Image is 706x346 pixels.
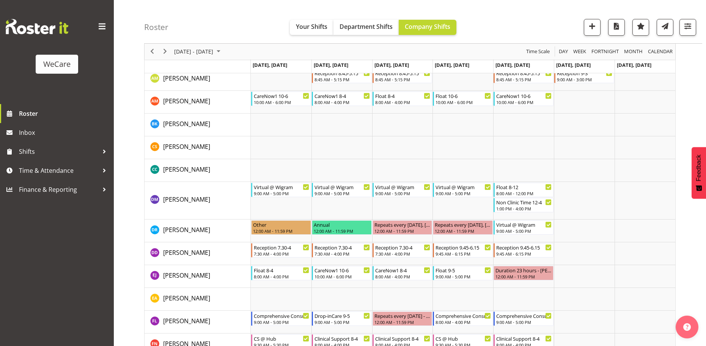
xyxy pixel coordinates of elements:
[375,273,431,280] div: 8:00 AM - 4:00 PM
[314,62,348,68] span: [DATE], [DATE]
[145,136,251,159] td: Catherine Stewart resource
[19,127,110,138] span: Inbox
[340,22,393,31] span: Department Shifts
[375,190,431,196] div: 9:00 AM - 5:00 PM
[436,312,491,319] div: Comprehensive Consult 8-4
[314,335,370,342] div: Clinical Support 8-4
[496,221,552,228] div: Virtual @ Wigram
[374,319,431,325] div: 12:00 AM - 11:59 PM
[623,47,644,57] button: Timeline Month
[436,273,491,280] div: 9:00 AM - 5:00 PM
[494,198,553,212] div: Deepti Mahajan"s event - Non Clinic Time 12-4 Begin From Friday, August 29, 2025 at 1:00:00 PM GM...
[163,142,210,151] a: [PERSON_NAME]
[163,225,210,234] a: [PERSON_NAME]
[145,265,251,288] td: Ella Jarvis resource
[145,114,251,136] td: Brian Ko resource
[173,47,214,57] span: [DATE] - [DATE]
[494,220,553,235] div: Deepti Raturi"s event - Virtual @ Wigram Begin From Friday, August 29, 2025 at 9:00:00 AM GMT+12:...
[495,266,552,274] div: Duration 23 hours - [PERSON_NAME]
[436,243,491,251] div: Reception 9.45-6.15
[495,273,552,280] div: 12:00 AM - 11:59 PM
[496,190,552,196] div: 8:00 AM - 12:00 PM
[163,195,210,204] a: [PERSON_NAME]
[373,69,432,83] div: Antonia Mao"s event - Reception 8.45-5.15 Begin From Wednesday, August 27, 2025 at 8:45:00 AM GMT...
[496,243,552,251] div: Reception 9.45-6.15
[375,92,431,100] div: Float 8-4
[160,47,170,57] button: Next
[147,47,157,57] button: Previous
[433,243,493,258] div: Demi Dumitrean"s event - Reception 9.45-6.15 Begin From Thursday, August 28, 2025 at 9:45:00 AM G...
[608,19,625,36] button: Download a PDF of the roster according to the set date range.
[159,44,171,60] div: next period
[19,108,110,119] span: Roster
[496,251,552,257] div: 9:45 AM - 6:15 PM
[436,92,491,100] div: Float 10-6
[433,266,493,280] div: Ella Jarvis"s event - Float 9-5 Begin From Thursday, August 28, 2025 at 9:00:00 AM GMT+12:00 Ends...
[145,288,251,311] td: Ena Advincula resource
[163,120,210,128] span: [PERSON_NAME]
[435,221,491,228] div: Repeats every [DATE], [DATE] - [PERSON_NAME]
[163,294,210,302] span: [PERSON_NAME]
[496,312,552,319] div: Comprehensive Consult 9-5
[436,183,491,191] div: Virtual @ Wigram
[374,221,431,228] div: Repeats every [DATE], [DATE] - [PERSON_NAME]
[405,22,450,31] span: Company Shifts
[254,251,309,257] div: 7:30 AM - 4:00 PM
[657,19,673,36] button: Send a list of all shifts for the selected filtered period to all rostered employees.
[375,183,431,191] div: Virtual @ Wigram
[373,183,432,197] div: Deepti Mahajan"s event - Virtual @ Wigram Begin From Wednesday, August 27, 2025 at 9:00:00 AM GMT...
[557,76,612,82] div: 9:00 AM - 3:00 PM
[647,47,673,57] span: calendar
[314,99,370,105] div: 8:00 AM - 4:00 PM
[494,183,553,197] div: Deepti Mahajan"s event - Float 8-12 Begin From Friday, August 29, 2025 at 8:00:00 AM GMT+12:00 En...
[496,99,552,105] div: 10:00 AM - 6:00 PM
[375,266,431,274] div: CareNow1 8-4
[433,92,493,106] div: Ashley Mendoza"s event - Float 10-6 Begin From Thursday, August 28, 2025 at 10:00:00 AM GMT+12:00...
[496,198,552,206] div: Non Clinic Time 12-4
[496,183,552,191] div: Float 8-12
[163,271,210,280] a: [PERSON_NAME]
[623,47,643,57] span: Month
[173,47,224,57] button: August 2025
[296,22,327,31] span: Your Shifts
[632,19,649,36] button: Highlight an important date within the roster.
[373,243,432,258] div: Demi Dumitrean"s event - Reception 7.30-4 Begin From Wednesday, August 27, 2025 at 7:30:00 AM GMT...
[163,119,210,128] a: [PERSON_NAME]
[692,147,706,199] button: Feedback - Show survey
[312,311,372,326] div: Felize Lacson"s event - Drop-inCare 9-5 Begin From Tuesday, August 26, 2025 at 9:00:00 AM GMT+12:...
[433,311,493,326] div: Felize Lacson"s event - Comprehensive Consult 8-4 Begin From Thursday, August 28, 2025 at 8:00:00...
[314,92,370,100] div: CareNow1 8-4
[314,221,370,228] div: Annual
[495,62,530,68] span: [DATE], [DATE]
[314,319,370,325] div: 9:00 AM - 5:00 PM
[254,266,309,274] div: Float 8-4
[253,62,287,68] span: [DATE], [DATE]
[312,183,372,197] div: Deepti Mahajan"s event - Virtual @ Wigram Begin From Tuesday, August 26, 2025 at 9:00:00 AM GMT+1...
[163,317,210,325] span: [PERSON_NAME]
[314,243,370,251] div: Reception 7.30-4
[145,311,251,333] td: Felize Lacson resource
[496,92,552,100] div: CareNow1 10-6
[163,195,210,204] span: [PERSON_NAME]
[253,228,309,234] div: 12:00 AM - 11:59 PM
[373,311,432,326] div: Felize Lacson"s event - Repeats every wednesday - Felize Lacson Begin From Wednesday, August 27, ...
[494,311,553,326] div: Felize Lacson"s event - Comprehensive Consult 9-5 Begin From Friday, August 29, 2025 at 9:00:00 A...
[494,69,553,83] div: Antonia Mao"s event - Reception 8.45-5.15 Begin From Friday, August 29, 2025 at 8:45:00 AM GMT+12...
[373,220,432,235] div: Deepti Raturi"s event - Repeats every wednesday, thursday - Deepti Raturi Begin From Wednesday, A...
[375,76,431,82] div: 8:45 AM - 5:15 PM
[683,323,691,331] img: help-xxl-2.png
[494,92,553,106] div: Ashley Mendoza"s event - CareNow1 10-6 Begin From Friday, August 29, 2025 at 10:00:00 AM GMT+12:0...
[584,19,601,36] button: Add a new shift
[163,248,210,257] a: [PERSON_NAME]
[314,266,370,274] div: CareNow1 10-6
[433,183,493,197] div: Deepti Mahajan"s event - Virtual @ Wigram Begin From Thursday, August 28, 2025 at 9:00:00 AM GMT+...
[253,221,309,228] div: Other
[43,58,71,70] div: WeCare
[558,47,569,57] button: Timeline Day
[254,335,309,342] div: CS @ Hub
[163,74,210,83] a: [PERSON_NAME]
[591,47,620,57] span: Fortnight
[435,228,491,234] div: 12:00 AM - 11:59 PM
